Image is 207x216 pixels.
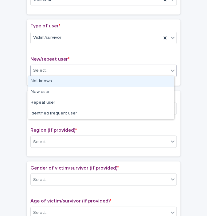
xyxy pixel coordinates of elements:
[30,23,60,28] span: Type of user
[30,198,111,203] span: Age of victim/survivor (if provided)
[33,209,49,216] div: Select...
[30,127,77,132] span: Region (if provided)
[30,57,69,62] span: New/repeat user
[33,138,49,145] div: Select...
[28,108,174,119] div: Identified frequent user
[30,165,119,170] span: Gender of victim/survivor (if provided)
[33,34,61,41] span: Victim/survivor
[33,67,49,74] div: Select...
[28,76,174,87] div: Not known
[28,87,174,98] div: New user
[33,176,49,183] div: Select...
[28,98,174,108] div: Repeat user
